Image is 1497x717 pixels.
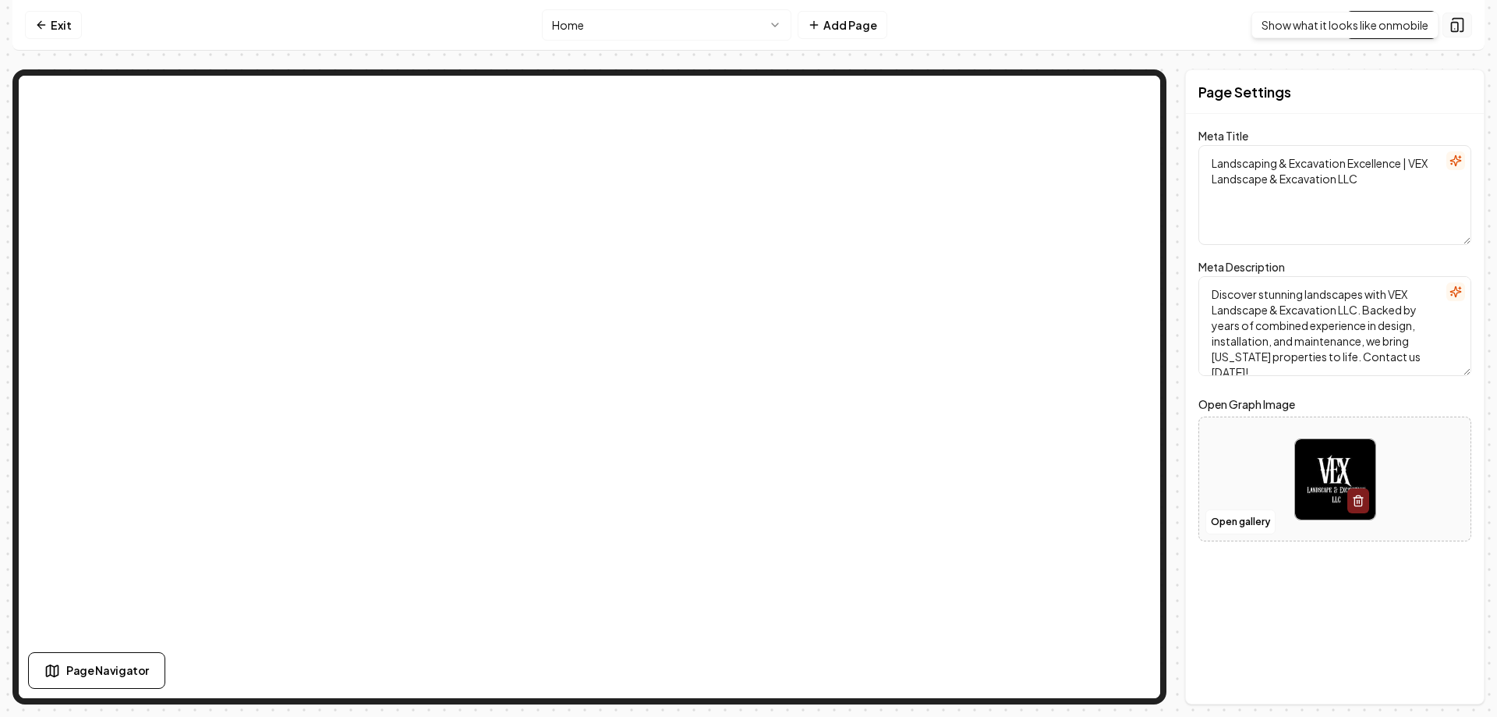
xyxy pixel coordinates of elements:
label: Meta Description [1198,260,1285,274]
h2: Page Settings [1198,81,1291,103]
img: image [1295,439,1375,520]
a: Visit Page [1347,11,1436,39]
span: Page Navigator [66,662,149,679]
button: Page Navigator [28,652,165,689]
label: Meta Title [1198,129,1248,143]
label: Open Graph Image [1198,395,1471,414]
a: Exit [25,11,82,39]
div: Show what it looks like on mobile [1251,12,1439,38]
button: Open gallery [1205,509,1276,534]
button: Add Page [798,11,887,39]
